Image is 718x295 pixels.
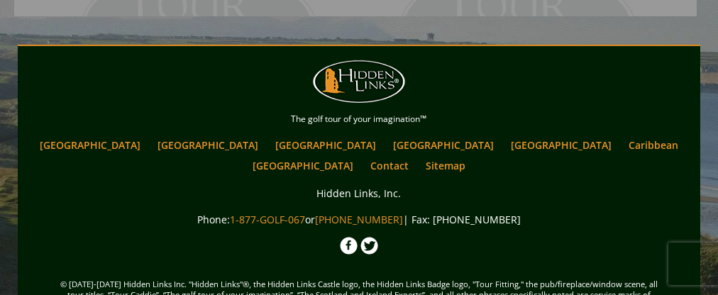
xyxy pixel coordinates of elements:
img: Facebook [340,237,358,255]
img: Twitter [360,237,378,255]
p: Phone: or | Fax: [PHONE_NUMBER] [21,211,696,228]
a: [PHONE_NUMBER] [315,213,403,226]
a: Sitemap [419,155,473,176]
a: [GEOGRAPHIC_DATA] [245,155,360,176]
p: The golf tour of your imagination™ [21,111,696,127]
p: Hidden Links, Inc. [21,184,696,202]
a: [GEOGRAPHIC_DATA] [150,135,265,155]
a: [GEOGRAPHIC_DATA] [33,135,148,155]
a: Caribbean [622,135,685,155]
a: [GEOGRAPHIC_DATA] [268,135,383,155]
a: [GEOGRAPHIC_DATA] [386,135,501,155]
a: [GEOGRAPHIC_DATA] [504,135,619,155]
a: Contact [363,155,416,176]
a: 1-877-GOLF-067 [230,213,305,226]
